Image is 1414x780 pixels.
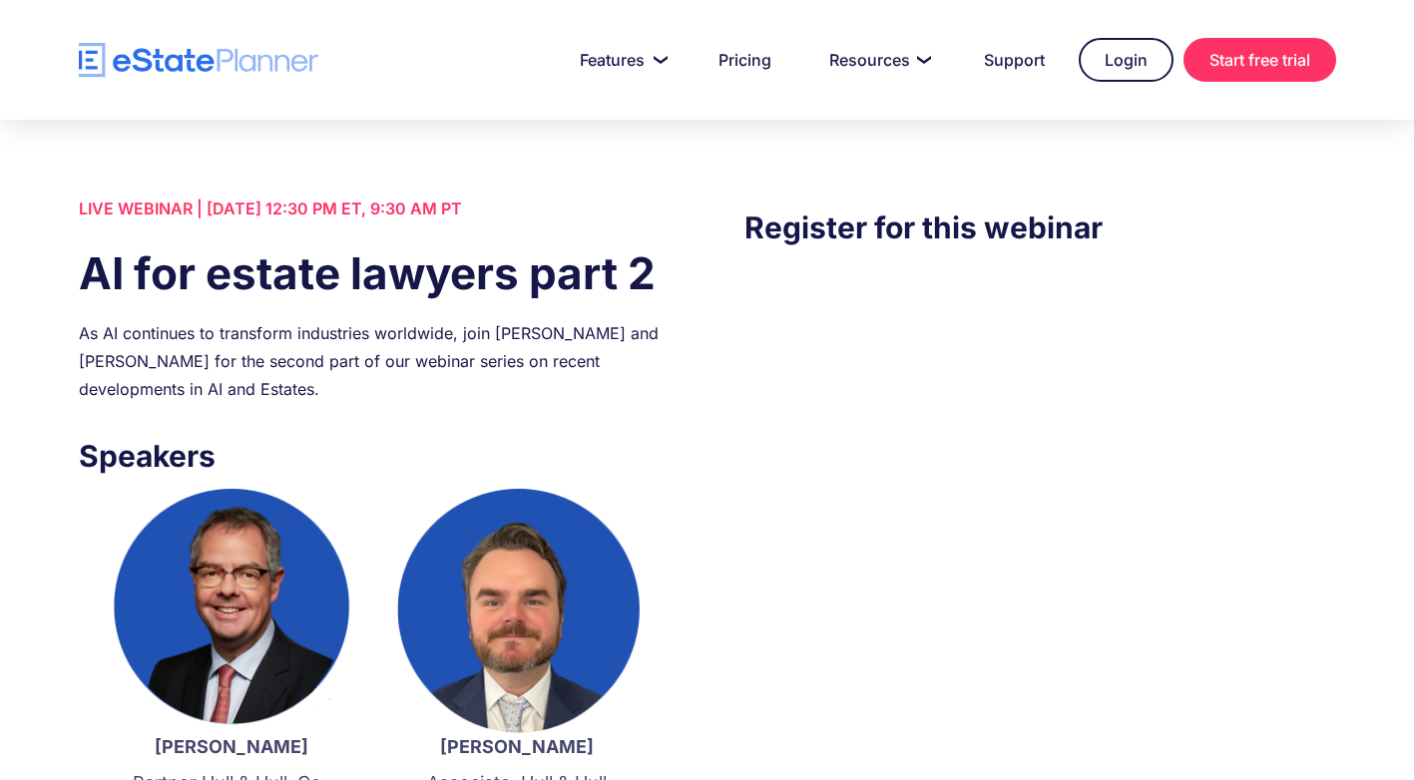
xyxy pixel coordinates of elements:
[556,40,685,80] a: Features
[79,242,670,304] h1: AI for estate lawyers part 2
[1079,38,1174,82] a: Login
[744,204,1335,250] h3: Register for this webinar
[79,319,670,403] div: As AI continues to transform industries worldwide, join [PERSON_NAME] and [PERSON_NAME] for the s...
[79,433,670,479] h3: Speakers
[695,40,795,80] a: Pricing
[805,40,950,80] a: Resources
[79,195,670,222] div: LIVE WEBINAR | [DATE] 12:30 PM ET, 9:30 AM PT
[1183,38,1336,82] a: Start free trial
[155,736,308,757] strong: [PERSON_NAME]
[960,40,1069,80] a: Support
[79,43,318,78] a: home
[440,736,594,757] strong: [PERSON_NAME]
[744,290,1335,629] iframe: Form 0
